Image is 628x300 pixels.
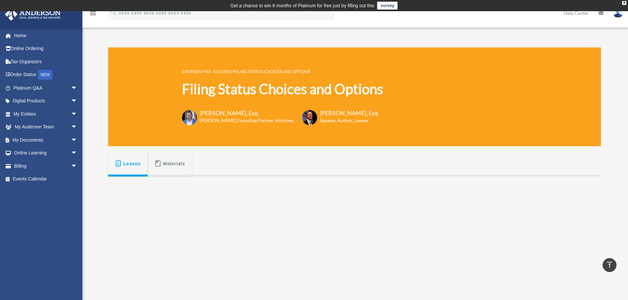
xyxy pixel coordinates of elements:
[622,1,626,5] div: close
[603,258,616,272] a: vertical_align_top
[5,147,87,160] a: Online Learningarrow_drop_down
[234,69,311,74] a: Filing Status Choices and Options
[5,121,87,134] a: My Anderson Teamarrow_drop_down
[89,9,97,17] i: menu
[71,133,84,147] span: arrow_drop_down
[182,79,383,99] h1: Filing Status Choices and Options
[613,8,623,18] img: User Pic
[302,110,317,125] img: Scott-Estill-Headshot.png
[71,121,84,134] span: arrow_drop_down
[71,95,84,108] span: arrow_drop_down
[5,29,87,42] a: Home
[5,107,87,121] a: My Entitiesarrow_drop_down
[230,2,374,10] div: Get a chance to win 6 months of Platinum for free just by filling out this
[606,261,613,269] i: vertical_align_top
[182,69,201,74] a: COURSES
[5,159,87,173] a: Billingarrow_drop_down
[5,95,87,108] a: Digital Productsarrow_drop_down
[182,68,383,76] p: > >
[182,110,197,125] img: Toby-circle-head.png
[377,2,398,10] a: survey
[320,109,379,117] h3: [PERSON_NAME], Esq.
[38,70,52,80] div: NEW
[5,42,87,55] a: Online Ordering
[204,69,231,74] a: Tax Toolbox
[89,12,97,17] a: menu
[123,158,141,170] span: Lesson
[163,158,185,170] span: Materials
[110,9,117,16] i: search
[71,159,84,173] span: arrow_drop_down
[5,81,87,95] a: Platinum Q&Aarrow_drop_down
[200,117,294,124] h6: [PERSON_NAME] Founding Partner, Attorney
[71,107,84,121] span: arrow_drop_down
[5,68,87,82] a: Order StatusNEW
[320,117,371,124] h6: Speaker, Author, Lawyer
[71,147,84,160] span: arrow_drop_down
[71,81,84,95] span: arrow_drop_down
[5,55,87,68] a: Tax Organizers
[5,173,87,186] a: Events Calendar
[200,109,294,117] h3: [PERSON_NAME], Esq.
[5,133,87,147] a: My Documentsarrow_drop_down
[3,8,63,21] img: Anderson Advisors Platinum Portal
